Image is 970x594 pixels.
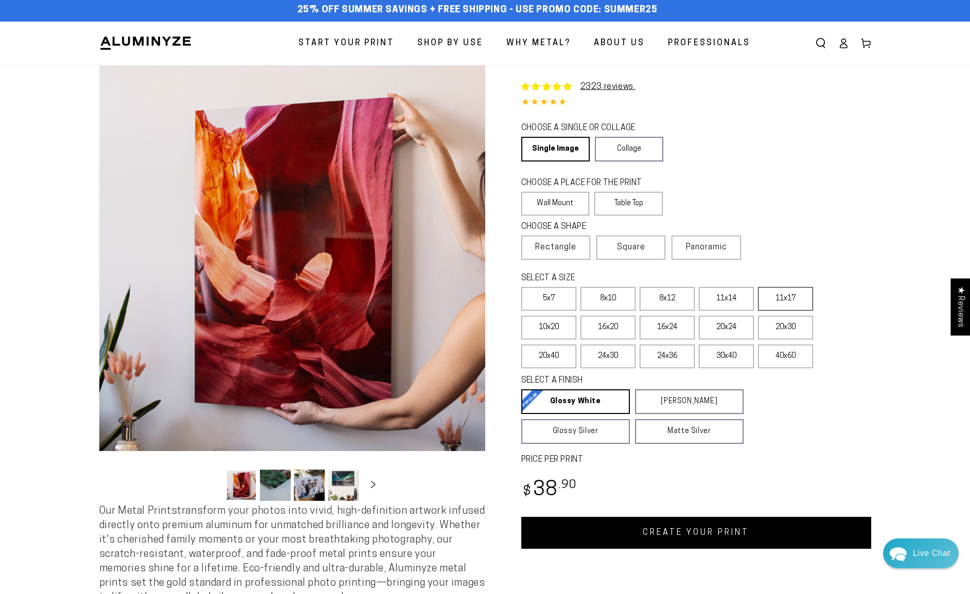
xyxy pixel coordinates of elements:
summary: Search our site [809,32,832,55]
a: Why Metal? [499,30,578,57]
img: Aluminyze [99,35,192,51]
label: 24x36 [640,345,695,368]
label: 8x10 [580,287,636,311]
label: 16x24 [640,316,695,339]
label: 5x7 [521,287,576,311]
a: Professionals [660,30,758,57]
a: Glossy Silver [521,419,630,444]
a: [PERSON_NAME] [635,389,744,414]
span: Professionals [668,36,750,51]
label: Table Top [594,192,663,215]
a: Matte Silver [635,419,744,444]
label: 30x40 [699,345,754,368]
sup: .90 [558,479,577,491]
label: 20x40 [521,345,576,368]
label: Wall Mount [521,192,590,215]
span: Shop By Use [417,36,483,51]
a: Shop By Use [410,30,491,57]
label: 20x30 [758,316,813,339]
span: Square [617,241,645,254]
legend: CHOOSE A SINGLE OR COLLAGE [521,122,654,134]
label: 11x17 [758,287,813,311]
div: Contact Us Directly [913,538,950,568]
label: 24x30 [580,345,636,368]
legend: SELECT A FINISH [521,375,719,387]
button: Load image 2 in gallery view [260,470,291,501]
a: 2323 reviews. [580,83,636,91]
label: 40x60 [758,345,813,368]
button: Load image 1 in gallery view [226,470,257,501]
label: 16x20 [580,316,636,339]
legend: CHOOSE A PLACE FOR THE PRINT [521,177,654,189]
span: $ [523,485,532,499]
label: 20x24 [699,316,754,339]
media-gallery: Gallery Viewer [99,65,485,504]
label: 10x20 [521,316,576,339]
legend: CHOOSE A SHAPE [521,221,655,233]
button: Load image 3 in gallery view [294,470,325,501]
button: Slide right [362,474,384,496]
span: Why Metal? [506,36,571,51]
bdi: 38 [521,480,577,500]
a: About Us [586,30,652,57]
label: PRICE PER PRINT [521,454,871,466]
a: Start Your Print [291,30,402,57]
div: Chat widget toggle [883,538,959,568]
button: Load image 4 in gallery view [328,470,359,501]
a: Single Image [521,137,590,161]
legend: SELECT A SIZE [521,273,727,284]
span: About Us [594,36,645,51]
div: 4.85 out of 5.0 stars [521,96,871,111]
label: 11x14 [699,287,754,311]
label: 8x12 [640,287,695,311]
button: Slide left [200,474,223,496]
span: Panoramic [686,243,727,251]
span: Rectangle [535,241,576,254]
a: CREATE YOUR PRINT [521,517,871,549]
a: Collage [595,137,663,161]
span: 25% off Summer Savings + Free Shipping - Use Promo Code: SUMMER25 [297,5,658,16]
span: Start Your Print [298,36,394,51]
div: Click to open Judge.me floating reviews tab [950,278,970,335]
a: Glossy White [521,389,630,414]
